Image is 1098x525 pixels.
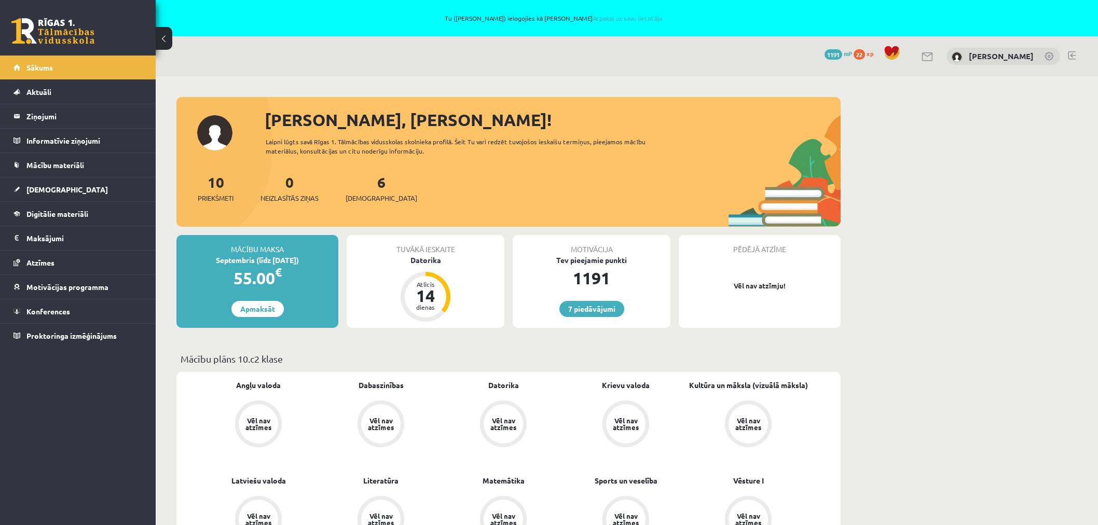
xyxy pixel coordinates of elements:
[410,281,441,287] div: Atlicis
[13,56,143,79] a: Sākums
[489,417,518,431] div: Vēl nav atzīmes
[26,331,117,340] span: Proktoringa izmēģinājums
[825,49,852,58] a: 1191 mP
[366,417,395,431] div: Vēl nav atzīmes
[260,173,319,203] a: 0Neizlasītās ziņas
[26,226,143,250] legend: Maksājumi
[565,400,687,449] a: Vēl nav atzīmes
[733,475,764,486] a: Vēsture I
[13,251,143,274] a: Atzīmes
[363,475,399,486] a: Literatūra
[266,137,664,156] div: Laipni lūgts savā Rīgas 1. Tālmācības vidusskolas skolnieka profilā. Šeit Tu vari redzēt tuvojošo...
[687,400,809,449] a: Vēl nav atzīmes
[260,193,319,203] span: Neizlasītās ziņas
[26,87,51,96] span: Aktuāli
[346,193,417,203] span: [DEMOGRAPHIC_DATA]
[265,107,841,132] div: [PERSON_NAME], [PERSON_NAME]!
[231,301,284,317] a: Apmaksāt
[11,18,94,44] a: Rīgas 1. Tālmācības vidusskola
[13,153,143,177] a: Mācību materiāli
[13,299,143,323] a: Konferences
[13,80,143,104] a: Aktuāli
[176,235,338,255] div: Mācību maksa
[513,255,670,266] div: Tev pieejamie punkti
[513,235,670,255] div: Motivācija
[13,104,143,128] a: Ziņojumi
[26,258,54,267] span: Atzīmes
[854,49,865,60] span: 22
[119,15,988,21] span: Tu ([PERSON_NAME]) ielogojies kā [PERSON_NAME]
[359,380,404,391] a: Dabaszinības
[13,324,143,348] a: Proktoringa izmēģinājums
[26,209,88,218] span: Digitālie materiāli
[26,307,70,316] span: Konferences
[346,173,417,203] a: 6[DEMOGRAPHIC_DATA]
[952,52,962,62] img: Margarita Petruse
[867,49,873,58] span: xp
[559,301,624,317] a: 7 piedāvājumi
[275,265,282,280] span: €
[26,129,143,153] legend: Informatīvie ziņojumi
[410,287,441,304] div: 14
[198,193,234,203] span: Priekšmeti
[442,400,565,449] a: Vēl nav atzīmes
[198,173,234,203] a: 10Priekšmeti
[347,255,504,266] div: Datorika
[176,255,338,266] div: Septembris (līdz [DATE])
[854,49,879,58] a: 22 xp
[176,266,338,291] div: 55.00
[483,475,525,486] a: Matemātika
[593,14,663,22] a: Atpakaļ uz savu lietotāju
[969,51,1034,61] a: [PERSON_NAME]
[26,160,84,170] span: Mācību materiāli
[734,417,763,431] div: Vēl nav atzīmes
[13,226,143,250] a: Maksājumi
[611,417,640,431] div: Vēl nav atzīmes
[181,352,836,366] p: Mācību plāns 10.c2 klase
[513,266,670,291] div: 1191
[488,380,519,391] a: Datorika
[13,275,143,299] a: Motivācijas programma
[602,380,650,391] a: Krievu valoda
[197,400,320,449] a: Vēl nav atzīmes
[684,281,835,291] p: Vēl nav atzīmju!
[320,400,442,449] a: Vēl nav atzīmes
[13,202,143,226] a: Digitālie materiāli
[236,380,281,391] a: Angļu valoda
[13,177,143,201] a: [DEMOGRAPHIC_DATA]
[347,235,504,255] div: Tuvākā ieskaite
[679,235,841,255] div: Pēdējā atzīme
[26,282,108,292] span: Motivācijas programma
[26,104,143,128] legend: Ziņojumi
[13,129,143,153] a: Informatīvie ziņojumi
[595,475,657,486] a: Sports un veselība
[26,63,53,72] span: Sākums
[244,417,273,431] div: Vēl nav atzīmes
[410,304,441,310] div: dienas
[825,49,842,60] span: 1191
[689,380,808,391] a: Kultūra un māksla (vizuālā māksla)
[347,255,504,323] a: Datorika Atlicis 14 dienas
[26,185,108,194] span: [DEMOGRAPHIC_DATA]
[844,49,852,58] span: mP
[231,475,286,486] a: Latviešu valoda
